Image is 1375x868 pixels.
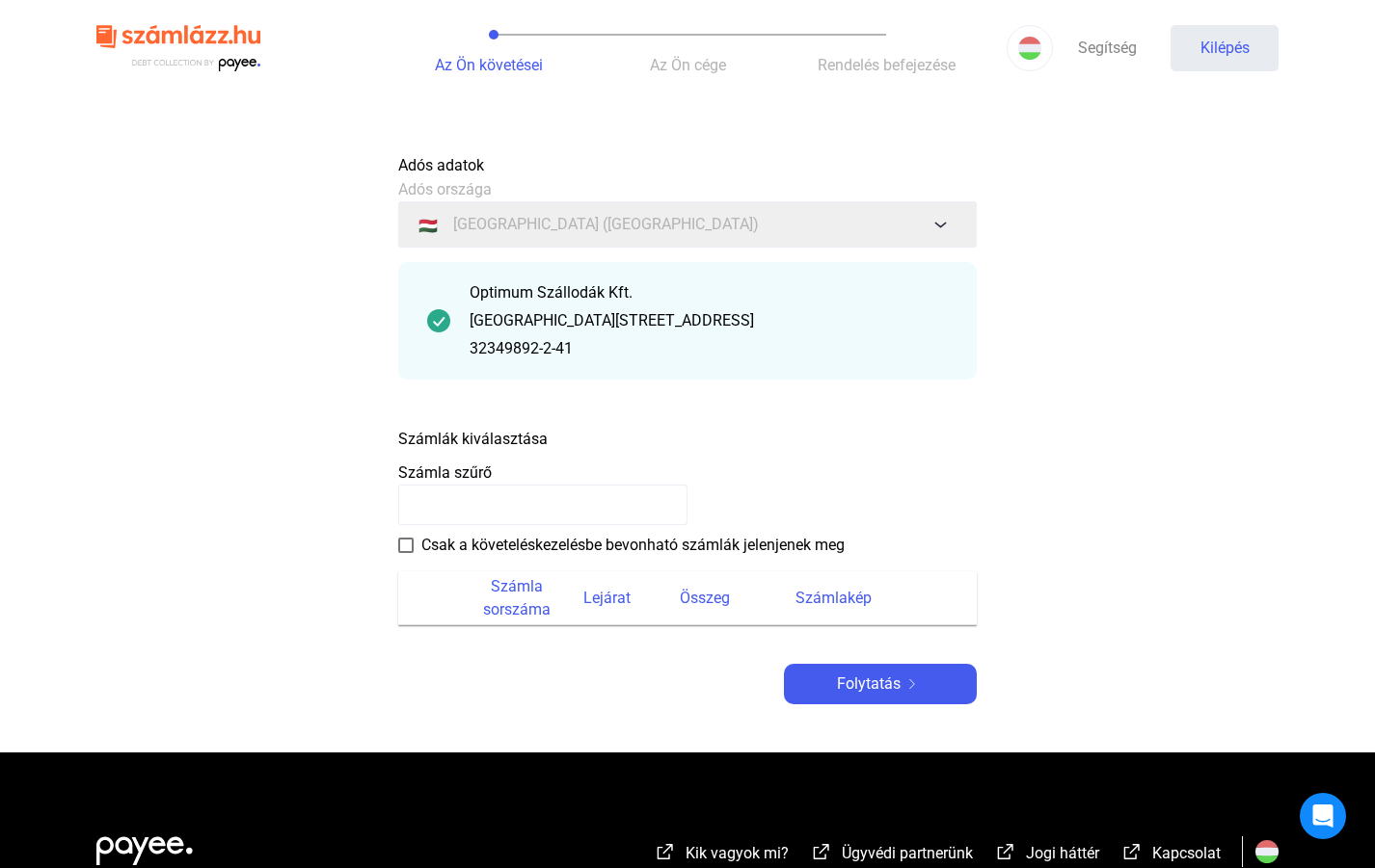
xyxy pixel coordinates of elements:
[654,847,789,865] a: külső-link-fehérKik vagyok mi?
[810,842,833,861] img: külső-link-fehér
[1007,25,1053,71] button: HU
[994,842,1017,861] img: külső-link-fehér
[1078,39,1137,57] font: Segítség
[418,217,438,235] font: 🇭🇺
[1152,844,1221,862] font: Kapcsolat
[1018,37,1041,60] img: HU
[435,56,543,74] font: Az Ön követései
[583,587,680,610] div: Lejárat
[470,311,754,329] font: [GEOGRAPHIC_DATA][STREET_ADDRESS]
[398,201,977,248] button: 🇭🇺[GEOGRAPHIC_DATA] ([GEOGRAPHIC_DATA])
[1053,25,1161,71] a: Segítség
[654,842,677,861] img: külső-link-fehér
[686,844,789,862] font: Kik vagyok mi?
[837,674,901,693] font: Folytatás
[680,587,795,610] div: Összeg
[470,339,573,357] font: 32349892-2-41
[680,589,730,607] font: Összeg
[398,156,484,174] font: Adós adatok
[1171,25,1279,71] button: Kilépés
[842,844,973,862] font: Ügyvédi partnerünk
[468,575,583,621] div: Számla sorszáma
[427,309,450,332] img: pipa-sötétebb-zöld-kör
[1200,39,1250,57] font: Kilépés
[810,847,973,865] a: külső-link-fehérÜgyvédi partnerünk
[1120,842,1144,861] img: külső-link-fehér
[1026,844,1099,862] font: Jogi háttér
[784,664,977,704] button: Folytatásjobbra nyíl-fehér
[398,180,492,198] font: Adós országa
[398,463,492,482] font: Számla szűrő
[1120,847,1221,865] a: külső-link-fehérKapcsolat
[994,847,1099,865] a: külső-link-fehérJogi háttér
[421,536,845,554] font: Csak a követeléskezelésbe bevonható számlák jelenjenek meg
[96,826,193,865] img: white-payee-white-dot.svg
[453,215,759,233] font: [GEOGRAPHIC_DATA] ([GEOGRAPHIC_DATA])
[650,56,726,74] font: Az Ön cége
[795,587,954,610] div: Számlakép
[483,577,551,618] font: Számla sorszáma
[1255,840,1279,863] img: HU.svg
[583,589,631,607] font: Lejárat
[818,56,956,74] font: Rendelés befejezése
[398,430,548,448] font: Számlák kiválasztása
[1300,793,1346,839] div: Intercom Messenger megnyitása
[96,17,260,80] img: szamlazzhu-logó
[795,589,872,607] font: Számlakép
[901,679,924,689] img: jobbra nyíl-fehér
[470,283,633,302] font: Optimum Szállodák Kft.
